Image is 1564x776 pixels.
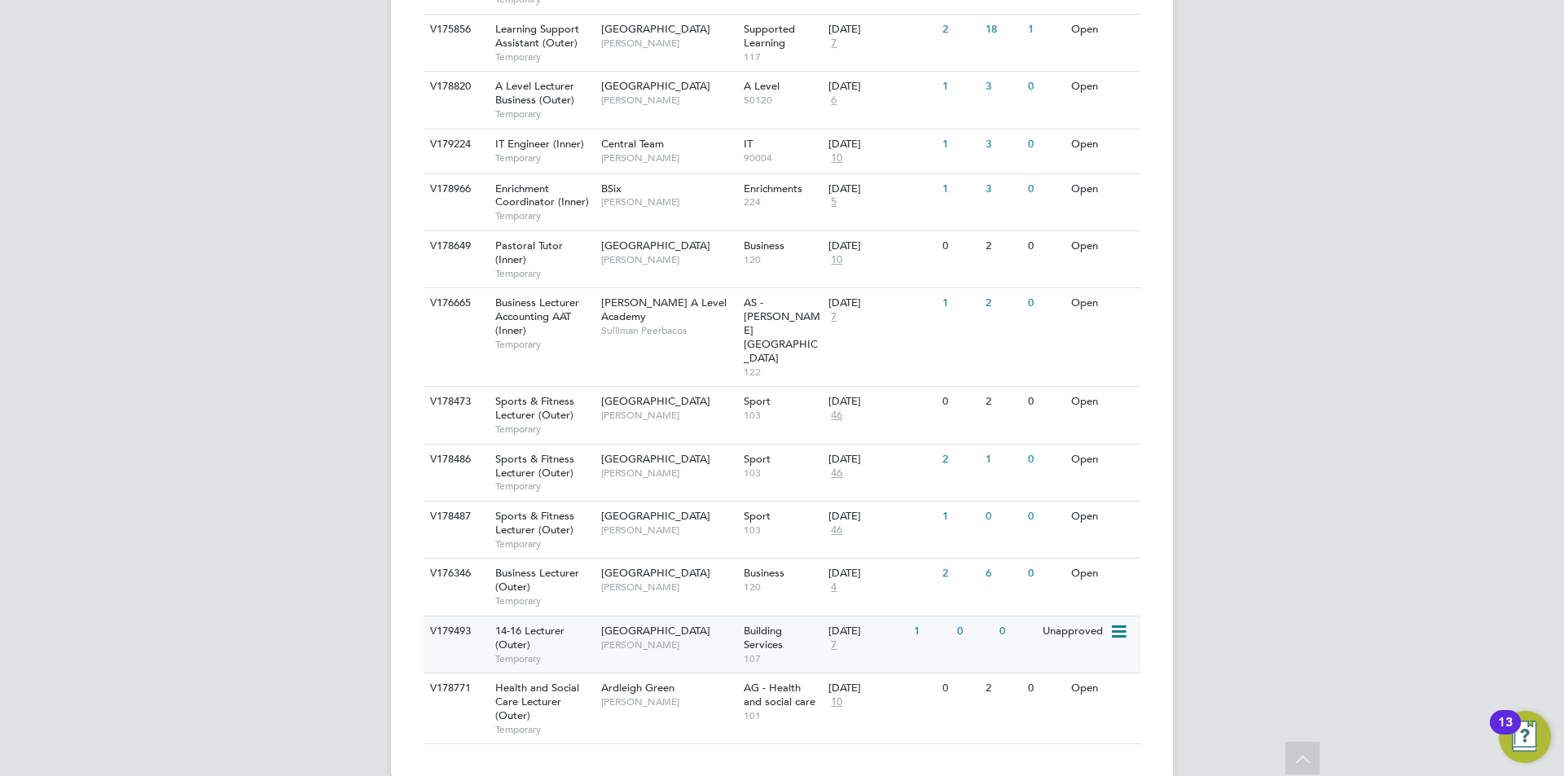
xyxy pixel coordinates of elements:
[495,209,593,222] span: Temporary
[601,94,736,107] span: [PERSON_NAME]
[828,682,934,695] div: [DATE]
[601,695,736,708] span: [PERSON_NAME]
[828,94,839,107] span: 6
[744,624,783,651] span: Building Services
[601,253,736,266] span: [PERSON_NAME]
[744,195,821,208] span: 224
[828,524,845,537] span: 46
[828,310,839,324] span: 7
[828,453,934,467] div: [DATE]
[1024,174,1066,204] div: 0
[1067,387,1138,417] div: Open
[1024,231,1066,261] div: 0
[495,681,579,722] span: Health and Social Care Lecturer (Outer)
[1067,15,1138,45] div: Open
[982,387,1024,417] div: 2
[1067,129,1138,160] div: Open
[828,296,934,310] div: [DATE]
[938,288,981,318] div: 1
[744,253,821,266] span: 120
[495,566,579,594] span: Business Lecturer (Outer)
[1024,288,1066,318] div: 0
[938,129,981,160] div: 1
[982,72,1024,102] div: 3
[953,616,995,647] div: 0
[1067,502,1138,532] div: Open
[1067,673,1138,704] div: Open
[495,624,565,651] span: 14-16 Lecturer (Outer)
[828,567,934,581] div: [DATE]
[1067,559,1138,589] div: Open
[426,72,483,102] div: V178820
[828,625,906,638] div: [DATE]
[982,288,1024,318] div: 2
[744,137,753,151] span: IT
[982,445,1024,475] div: 1
[995,616,1038,647] div: 0
[744,79,780,93] span: A Level
[982,129,1024,160] div: 3
[426,502,483,532] div: V178487
[744,239,784,252] span: Business
[744,50,821,64] span: 117
[744,94,821,107] span: 50120
[828,37,839,50] span: 7
[495,137,584,151] span: IT Engineer (Inner)
[744,22,795,50] span: Supported Learning
[495,79,574,107] span: A Level Lecturer Business (Outer)
[495,394,574,422] span: Sports & Fitness Lecturer (Outer)
[601,239,710,252] span: [GEOGRAPHIC_DATA]
[1499,711,1551,763] button: Open Resource Center, 13 new notifications
[982,502,1024,532] div: 0
[495,182,589,209] span: Enrichment Coordinator (Inner)
[744,182,802,195] span: Enrichments
[744,409,821,422] span: 103
[601,137,664,151] span: Central Team
[938,673,981,704] div: 0
[495,50,593,64] span: Temporary
[828,510,934,524] div: [DATE]
[828,138,934,151] div: [DATE]
[938,445,981,475] div: 2
[601,624,710,638] span: [GEOGRAPHIC_DATA]
[495,537,593,550] span: Temporary
[744,467,821,480] span: 103
[426,387,483,417] div: V178473
[426,129,483,160] div: V179224
[495,296,579,337] span: Business Lecturer Accounting AAT (Inner)
[1067,288,1138,318] div: Open
[938,15,981,45] div: 2
[828,395,934,409] div: [DATE]
[744,452,771,466] span: Sport
[1024,15,1066,45] div: 1
[495,151,593,164] span: Temporary
[1024,559,1066,589] div: 0
[982,15,1024,45] div: 18
[495,480,593,493] span: Temporary
[426,231,483,261] div: V178649
[744,296,820,365] span: AS - [PERSON_NAME][GEOGRAPHIC_DATA]
[495,594,593,607] span: Temporary
[828,638,839,652] span: 7
[426,616,483,647] div: V179493
[1024,445,1066,475] div: 0
[601,37,736,50] span: [PERSON_NAME]
[938,174,981,204] div: 1
[1067,72,1138,102] div: Open
[744,509,771,523] span: Sport
[601,452,710,466] span: [GEOGRAPHIC_DATA]
[828,80,934,94] div: [DATE]
[601,22,710,36] span: [GEOGRAPHIC_DATA]
[744,709,821,722] span: 101
[495,509,574,537] span: Sports & Fitness Lecturer (Outer)
[495,723,593,736] span: Temporary
[744,366,821,379] span: 122
[938,72,981,102] div: 1
[744,394,771,408] span: Sport
[982,231,1024,261] div: 2
[1498,722,1513,743] div: 13
[601,509,710,523] span: [GEOGRAPHIC_DATA]
[744,151,821,164] span: 90004
[910,616,952,647] div: 1
[426,673,483,704] div: V178771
